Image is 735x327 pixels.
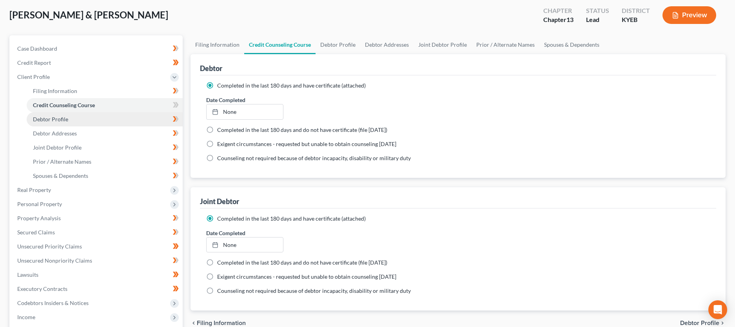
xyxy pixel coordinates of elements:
label: Date Completed [206,229,245,237]
a: Property Analysis [11,211,183,225]
span: Debtor Addresses [33,130,77,137]
a: Joint Debtor Profile [414,35,472,54]
i: chevron_right [719,320,726,326]
span: Unsecured Priority Claims [17,243,82,250]
span: 13 [566,16,573,23]
a: Credit Report [11,56,183,70]
a: Spouses & Dependents [539,35,604,54]
a: Debtor Addresses [27,126,183,141]
span: Counseling not required because of debtor incapacity, disability or military duty [217,155,411,161]
span: Case Dashboard [17,45,57,52]
span: Codebtors Insiders & Notices [17,300,89,306]
span: [PERSON_NAME] & [PERSON_NAME] [9,9,168,20]
a: Lawsuits [11,268,183,282]
a: Credit Counseling Course [27,98,183,112]
div: Chapter [543,15,573,24]
div: Debtor [200,64,222,73]
a: None [207,104,283,119]
span: Completed in the last 180 days and do not have certificate (file [DATE]) [217,126,387,133]
span: Joint Debtor Profile [33,144,82,151]
span: Unsecured Nonpriority Claims [17,257,92,264]
span: Personal Property [17,201,62,207]
div: KYEB [622,15,650,24]
span: Exigent circumstances - requested but unable to obtain counseling [DATE] [217,273,396,280]
span: Exigent circumstances - requested but unable to obtain counseling [DATE] [217,141,396,147]
a: Debtor Profile [27,112,183,126]
a: Credit Counseling Course [244,35,316,54]
a: Debtor Addresses [360,35,414,54]
span: Credit Counseling Course [33,102,95,108]
i: chevron_left [191,320,197,326]
a: Case Dashboard [11,42,183,56]
a: Secured Claims [11,225,183,239]
span: Income [17,314,35,320]
span: Debtor Profile [33,116,68,122]
a: Unsecured Priority Claims [11,239,183,254]
div: District [622,6,650,15]
span: Client Profile [17,73,50,80]
a: Unsecured Nonpriority Claims [11,254,183,268]
span: Completed in the last 180 days and do not have certificate (file [DATE]) [217,259,387,266]
div: Open Intercom Messenger [708,300,727,319]
a: Executory Contracts [11,282,183,296]
button: Preview [662,6,716,24]
span: Secured Claims [17,229,55,236]
button: chevron_left Filing Information [191,320,246,326]
div: Chapter [543,6,573,15]
span: Debtor Profile [680,320,719,326]
a: Filing Information [27,84,183,98]
span: Executory Contracts [17,285,67,292]
span: Completed in the last 180 days and have certificate (attached) [217,215,366,222]
span: Filing Information [33,88,77,94]
span: Prior / Alternate Names [33,158,91,165]
a: Prior / Alternate Names [472,35,539,54]
button: Debtor Profile chevron_right [680,320,726,326]
div: Status [586,6,609,15]
label: Date Completed [206,96,245,104]
span: Property Analysis [17,215,61,221]
div: Joint Debtor [200,197,239,206]
span: Credit Report [17,59,51,66]
a: None [207,237,283,252]
div: Lead [586,15,609,24]
a: Filing Information [191,35,244,54]
a: Joint Debtor Profile [27,141,183,155]
span: Counseling not required because of debtor incapacity, disability or military duty [217,287,411,294]
span: Lawsuits [17,271,38,278]
a: Debtor Profile [316,35,360,54]
span: Spouses & Dependents [33,172,88,179]
span: Real Property [17,186,51,193]
span: Completed in the last 180 days and have certificate (attached) [217,82,366,89]
a: Prior / Alternate Names [27,155,183,169]
a: Spouses & Dependents [27,169,183,183]
span: Filing Information [197,320,246,326]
